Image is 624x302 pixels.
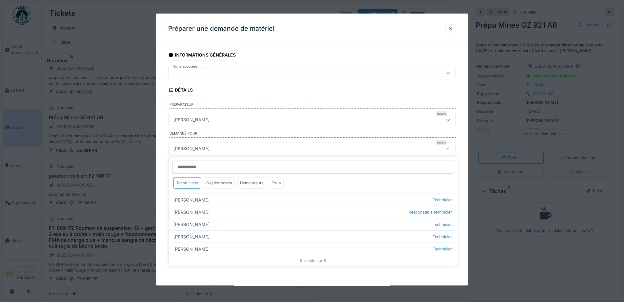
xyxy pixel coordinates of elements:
[269,177,284,189] div: Tous
[169,102,456,109] label: Préparateur
[237,177,266,189] div: Demandeurs
[203,177,235,189] div: Gestionnaires
[433,197,453,203] span: Technicien
[409,209,453,215] span: Responsable technicien
[168,25,274,33] h3: Préparer une demande de matériel
[168,50,236,61] div: Informations générales
[169,206,458,218] div: [PERSON_NAME]
[436,140,447,145] div: Requis
[169,131,456,138] label: Demandé pour
[436,111,447,116] div: Requis
[433,246,453,252] span: Technicien
[173,177,201,189] div: Techniciens
[171,64,199,69] label: Tâche associée
[433,234,453,240] span: Technicien
[169,194,458,206] div: [PERSON_NAME]
[171,145,212,152] div: [PERSON_NAME]
[171,116,212,123] div: [PERSON_NAME]
[168,85,193,96] div: Détails
[433,222,453,227] span: Technicien
[169,230,458,243] div: [PERSON_NAME]
[169,243,458,255] div: [PERSON_NAME]
[169,255,458,266] div: 5 visible sur 5
[169,218,458,230] div: [PERSON_NAME]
